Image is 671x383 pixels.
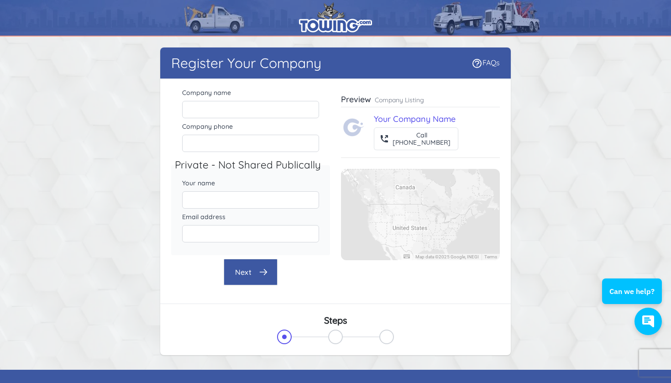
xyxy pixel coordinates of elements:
h3: Preview [341,94,371,105]
h1: Register Your Company [171,55,321,71]
label: Your name [182,178,319,188]
button: Next [224,259,278,285]
label: Company phone [182,122,319,131]
p: Company Listing [375,95,424,105]
label: Email address [182,212,319,221]
img: Towing.com Logo [343,116,365,138]
legend: Private - Not Shared Publically [175,157,334,173]
img: logo.png [299,2,372,32]
a: Open this area in Google Maps (opens a new window) [343,248,373,260]
button: Call[PHONE_NUMBER] [374,127,458,150]
a: Terms (opens in new tab) [484,254,497,259]
div: Call [PHONE_NUMBER] [393,131,451,146]
iframe: Conversations [593,253,671,344]
label: Company name [182,88,319,97]
a: FAQs [472,58,500,67]
img: Google [343,248,373,260]
span: Map data ©2025 Google, INEGI [415,254,479,259]
button: Keyboard shortcuts [404,254,410,258]
h3: Steps [171,315,500,326]
a: Your Company Name [374,114,456,124]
